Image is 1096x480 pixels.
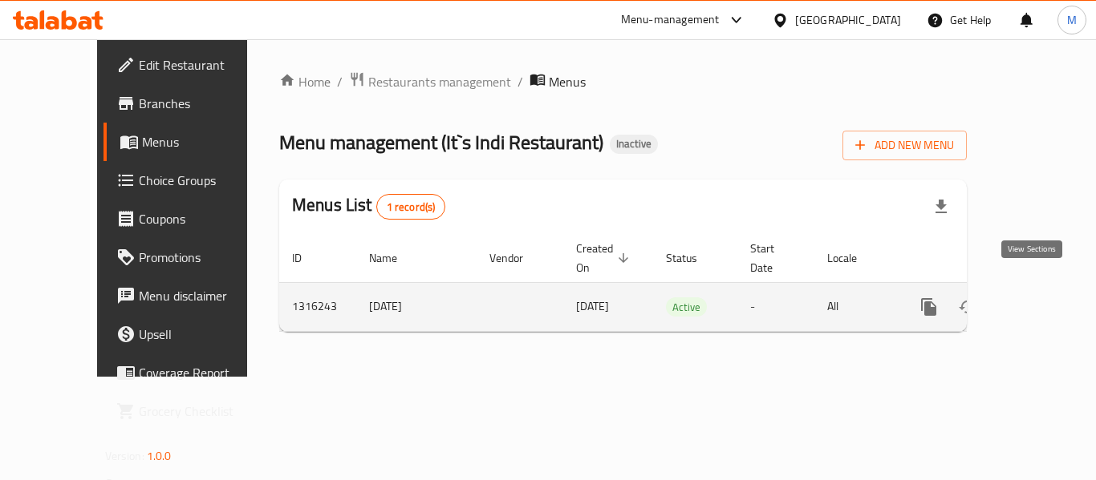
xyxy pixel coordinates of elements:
[377,200,445,215] span: 1 record(s)
[139,209,267,228] span: Coupons
[104,276,280,315] a: Menu disclaimer
[139,325,267,344] span: Upsell
[139,171,267,190] span: Choice Groups
[142,132,267,151] span: Menus
[139,248,267,267] span: Promotions
[105,446,144,466] span: Version:
[666,298,707,317] span: Active
[279,282,356,331] td: 1316243
[147,446,172,466] span: 1.0.0
[104,392,280,430] a: Grocery Checklist
[795,11,901,29] div: [GEOGRAPHIC_DATA]
[104,200,280,238] a: Coupons
[1067,11,1077,29] span: M
[139,363,267,382] span: Coverage Report
[549,72,586,91] span: Menus
[104,46,280,84] a: Edit Restaurant
[139,94,267,113] span: Branches
[104,123,280,161] a: Menus
[518,72,523,91] li: /
[104,238,280,276] a: Promotions
[750,239,795,277] span: Start Date
[279,72,331,91] a: Home
[292,248,323,268] span: ID
[104,353,280,392] a: Coverage Report
[666,248,718,268] span: Status
[842,131,967,160] button: Add New Menu
[104,161,280,200] a: Choice Groups
[292,193,445,220] h2: Menus List
[279,71,967,92] nav: breadcrumb
[376,194,446,220] div: Total records count
[139,286,267,305] span: Menu disclaimer
[337,72,343,91] li: /
[356,282,477,331] td: [DATE]
[104,315,280,353] a: Upsell
[139,401,267,421] span: Grocery Checklist
[910,288,948,326] button: more
[814,282,897,331] td: All
[368,72,511,91] span: Restaurants management
[369,248,418,268] span: Name
[576,296,609,317] span: [DATE]
[948,288,987,326] button: Change Status
[855,135,954,155] span: Add New Menu
[279,124,603,160] span: Menu management ( It`s Indi Restaurant )
[489,248,544,268] span: Vendor
[621,10,720,30] div: Menu-management
[737,282,814,331] td: -
[104,84,280,123] a: Branches
[576,239,634,277] span: Created On
[610,137,658,151] span: Inactive
[897,234,1077,283] th: Actions
[922,188,960,226] div: Export file
[610,135,658,154] div: Inactive
[279,234,1077,332] table: enhanced table
[349,71,511,92] a: Restaurants management
[139,55,267,75] span: Edit Restaurant
[827,248,878,268] span: Locale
